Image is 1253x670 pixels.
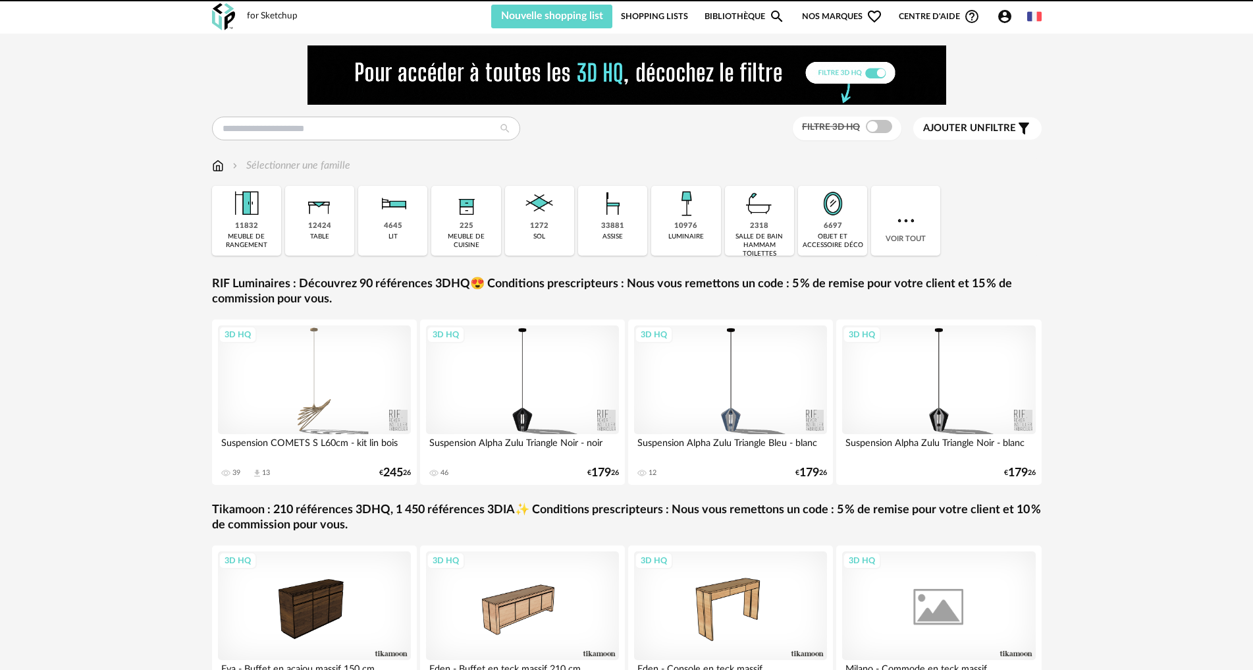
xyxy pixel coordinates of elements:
[448,186,484,221] img: Rangement.png
[595,186,631,221] img: Assise.png
[212,3,235,30] img: OXP
[235,221,258,231] div: 11832
[635,552,673,569] div: 3D HQ
[427,326,465,343] div: 3D HQ
[460,221,473,231] div: 225
[602,233,623,241] div: assise
[218,434,412,461] div: Suspension COMETS S L60cm - kit lin bois
[384,221,402,231] div: 4645
[795,468,827,478] div: € 26
[308,221,331,231] div: 12424
[501,11,603,21] span: Nouvelle shopping list
[530,221,548,231] div: 1272
[741,186,777,221] img: Salle%20de%20bain.png
[212,277,1042,308] a: RIF Luminaires : Découvrez 90 références 3DHQ😍 Conditions prescripteurs : Nous vous remettons un ...
[216,233,277,250] div: meuble de rangement
[913,117,1042,140] button: Ajouter unfiltre Filter icon
[302,186,337,221] img: Table.png
[1016,121,1032,136] span: Filter icon
[674,221,697,231] div: 10976
[824,221,842,231] div: 6697
[1004,468,1036,478] div: € 26
[383,468,403,478] span: 245
[435,233,496,250] div: meuble de cuisine
[628,320,834,485] a: 3D HQ Suspension Alpha Zulu Triangle Bleu - blanc 12 €17926
[491,5,613,28] button: Nouvelle shopping list
[375,186,411,221] img: Literie.png
[750,221,768,231] div: 2318
[232,468,240,478] div: 39
[230,158,350,173] div: Sélectionner une famille
[769,9,785,24] span: Magnify icon
[219,326,257,343] div: 3D HQ
[836,320,1042,485] a: 3D HQ Suspension Alpha Zulu Triangle Noir - blanc €17926
[649,468,656,478] div: 12
[587,468,619,478] div: € 26
[1027,9,1042,24] img: fr
[634,434,828,461] div: Suspension Alpha Zulu Triangle Bleu - blanc
[802,233,863,250] div: objet et accessoire déco
[871,186,940,256] div: Voir tout
[228,186,264,221] img: Meuble%20de%20rangement.png
[799,468,819,478] span: 179
[802,123,860,132] span: Filtre 3D HQ
[802,5,882,28] span: Nos marques
[923,122,1016,135] span: filtre
[212,158,224,173] img: svg+xml;base64,PHN2ZyB3aWR0aD0iMTYiIGhlaWdodD0iMTciIHZpZXdCb3g9IjAgMCAxNiAxNyIgZmlsbD0ibm9uZSIgeG...
[621,5,688,28] a: Shopping Lists
[729,233,790,258] div: salle de bain hammam toilettes
[521,186,557,221] img: Sol.png
[843,326,881,343] div: 3D HQ
[591,468,611,478] span: 179
[219,552,257,569] div: 3D HQ
[899,9,980,24] span: Centre d'aideHelp Circle Outline icon
[247,11,298,22] div: for Sketchup
[705,5,785,28] a: BibliothèqueMagnify icon
[668,233,704,241] div: luminaire
[230,158,240,173] img: svg+xml;base64,PHN2ZyB3aWR0aD0iMTYiIGhlaWdodD0iMTYiIHZpZXdCb3g9IjAgMCAxNiAxNiIgZmlsbD0ibm9uZSIgeG...
[252,468,262,478] span: Download icon
[379,468,411,478] div: € 26
[997,9,1013,24] span: Account Circle icon
[1008,468,1028,478] span: 179
[307,45,946,105] img: FILTRE%20HQ%20NEW_V1%20(4).gif
[533,233,545,241] div: sol
[997,9,1019,24] span: Account Circle icon
[212,503,1042,534] a: Tikamoon : 210 références 3DHQ, 1 450 références 3DIA✨ Conditions prescripteurs : Nous vous remet...
[426,434,620,461] div: Suspension Alpha Zulu Triangle Noir - noir
[815,186,851,221] img: Miroir.png
[635,326,673,343] div: 3D HQ
[866,9,882,24] span: Heart Outline icon
[964,9,980,24] span: Help Circle Outline icon
[923,123,985,133] span: Ajouter un
[310,233,329,241] div: table
[842,434,1036,461] div: Suspension Alpha Zulu Triangle Noir - blanc
[427,552,465,569] div: 3D HQ
[843,552,881,569] div: 3D HQ
[440,468,448,478] div: 46
[601,221,624,231] div: 33881
[668,186,704,221] img: Luminaire.png
[894,209,918,233] img: more.7b13dc1.svg
[388,233,398,241] div: lit
[212,320,417,485] a: 3D HQ Suspension COMETS S L60cm - kit lin bois 39 Download icon 13 €24526
[420,320,626,485] a: 3D HQ Suspension Alpha Zulu Triangle Noir - noir 46 €17926
[262,468,270,478] div: 13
